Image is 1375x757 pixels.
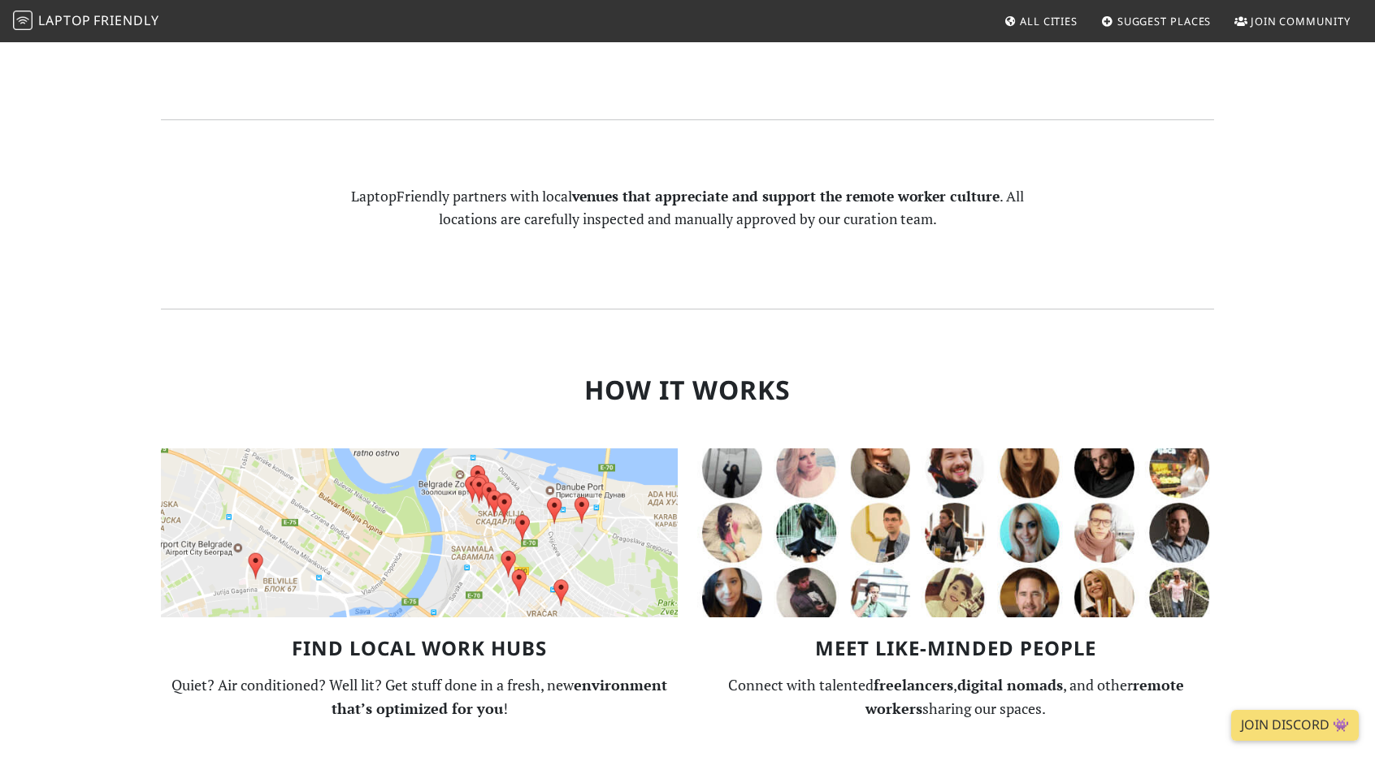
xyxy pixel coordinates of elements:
h3: Meet Like-Minded People [697,637,1214,660]
span: Laptop [38,11,91,29]
a: Join Community [1228,6,1357,36]
p: Connect with talented , , and other sharing our spaces. [697,673,1214,720]
strong: digital nomads [957,675,1063,694]
strong: remote workers [865,675,1184,718]
a: LaptopFriendly LaptopFriendly [13,7,159,36]
img: LaptopFriendly Community [697,448,1214,617]
a: All Cities [997,6,1084,36]
a: Suggest Places [1095,6,1218,36]
p: LaptopFriendly partners with local . All locations are carefully inspected and manually approved ... [340,185,1035,231]
img: LaptopFriendly [13,11,33,30]
strong: environment that’s optimized for you [332,675,668,718]
span: All Cities [1020,14,1078,28]
strong: freelancers [874,675,953,694]
h3: Find Local Work Hubs [161,637,678,660]
span: Join Community [1251,14,1351,28]
span: Friendly [93,11,158,29]
a: Join Discord 👾 [1231,710,1359,741]
img: Map of Work-Friendly Locations [161,448,678,617]
span: Suggest Places [1117,14,1212,28]
strong: venues that appreciate and support the remote worker culture [572,187,1000,205]
h2: How it Works [161,374,1214,405]
p: Quiet? Air conditioned? Well lit? Get stuff done in a fresh, new ! [161,673,678,720]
